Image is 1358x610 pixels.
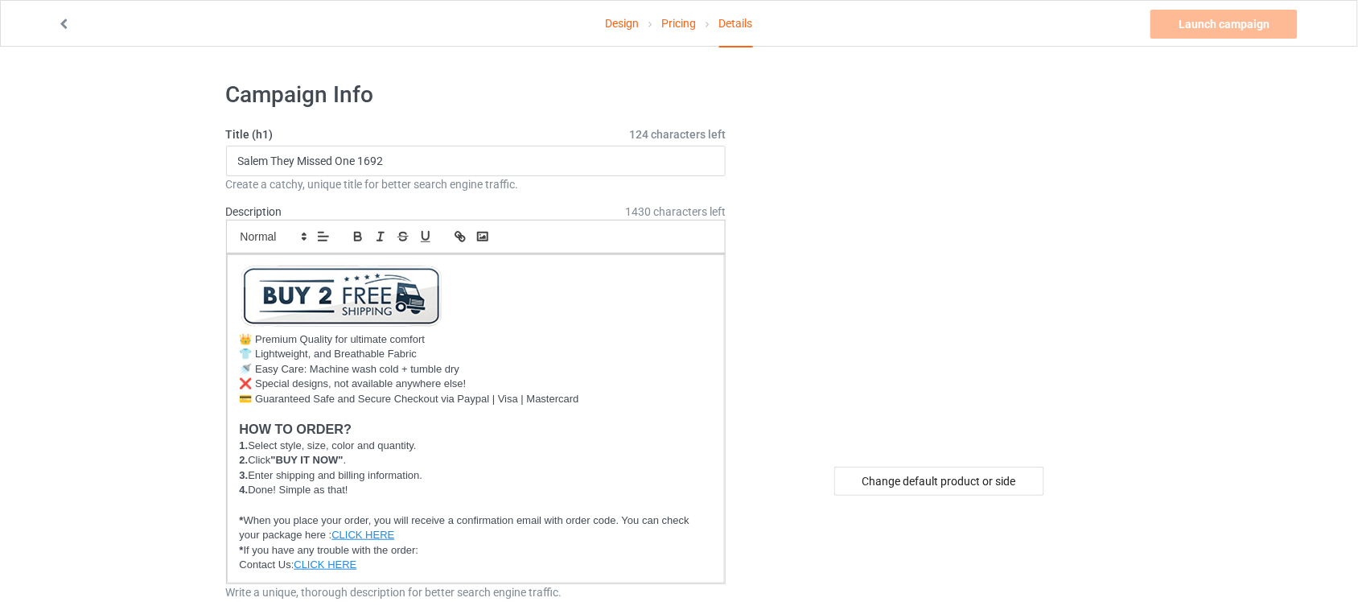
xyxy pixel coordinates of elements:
p: Enter shipping and billing information. [240,468,713,484]
img: YaW2Y8d.png [240,265,442,328]
strong: 4. [240,484,249,496]
label: Title (h1) [226,126,726,142]
div: Write a unique, thorough description for better search engine traffic. [226,584,726,600]
a: Pricing [661,1,696,46]
p: Select style, size, color and quantity. [240,439,713,454]
a: CLICK HERE [294,558,356,571]
strong: HOW TO ORDER? [240,422,352,436]
a: CLICK HERE [331,529,394,541]
span: 1430 characters left [625,204,726,220]
div: Details [719,1,753,47]
strong: 1. [240,439,249,451]
p: Done! Simple as that! [240,483,713,498]
p: If you have any trouble with the order: [240,543,713,558]
h1: Campaign Info [226,80,726,109]
p: Contact Us: [240,558,713,573]
div: Change default product or side [834,467,1044,496]
p: ❌ Special designs, not available anywhere else! [240,377,713,392]
strong: 3. [240,469,249,481]
a: Design [605,1,639,46]
strong: "BUY IT NOW" [271,454,344,466]
p: When you place your order, you will receive a confirmation email with order code. You can check y... [240,513,713,543]
div: Create a catchy, unique title for better search engine traffic. [226,176,726,192]
p: 👑 Premium Quality for ultimate comfort [240,332,713,348]
p: Click . [240,453,713,468]
p: 🚿 Easy Care: Machine wash cold + tumble dry [240,362,713,377]
span: 124 characters left [629,126,726,142]
p: 👕 Lightweight, and Breathable Fabric [240,347,713,362]
label: Description [226,205,282,218]
p: 💳 Guaranteed Safe and Secure Checkout via Paypal | Visa | Mastercard [240,392,713,407]
strong: 2. [240,454,249,466]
